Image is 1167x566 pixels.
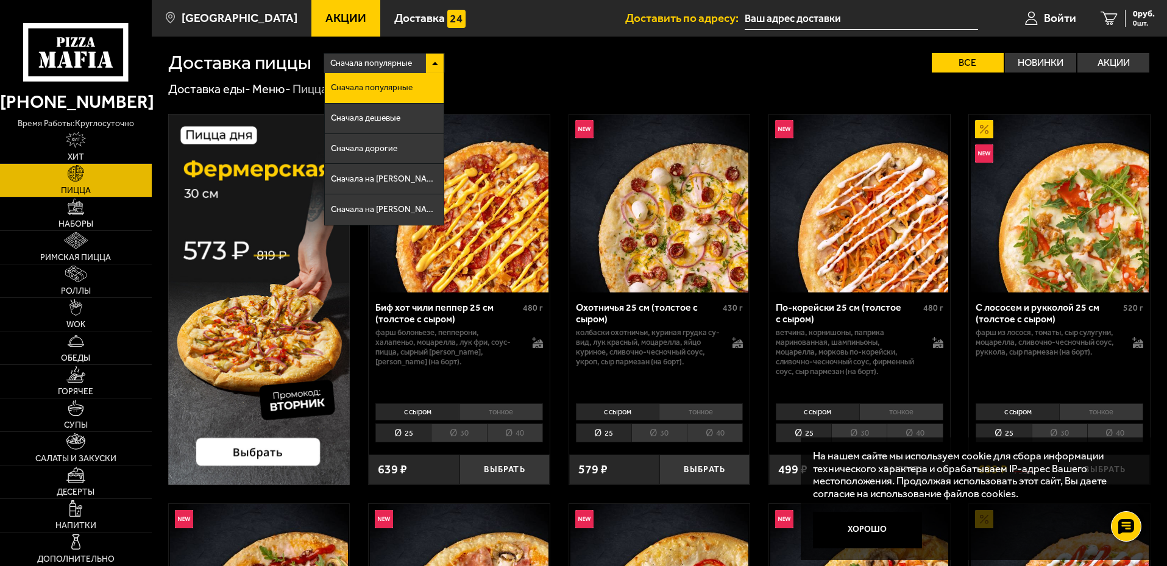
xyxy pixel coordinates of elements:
span: Пицца [61,186,91,195]
span: Сначала дешевые [331,114,400,122]
span: 480 г [523,303,543,313]
span: Сначала популярные [331,83,413,92]
span: Напитки [55,522,96,530]
li: 40 [887,423,943,442]
span: 480 г [923,303,943,313]
li: с сыром [776,403,859,420]
a: НовинкаОхотничья 25 см (толстое с сыром) [569,115,750,292]
p: колбаски охотничьи, куриная грудка су-вид, лук красный, моцарелла, яйцо куриное, сливочно-чесночн... [576,328,720,367]
img: По-корейски 25 см (толстое с сыром) [770,115,948,292]
span: Сначала на [PERSON_NAME] [331,175,438,183]
span: Салаты и закуски [35,455,116,463]
li: 30 [1032,423,1087,442]
li: тонкое [859,403,943,420]
label: Все [932,53,1004,73]
span: 639 ₽ [378,464,407,476]
img: Новинка [375,510,393,528]
span: Обеды [61,354,90,363]
img: 15daf4d41897b9f0e9f617042186c801.svg [447,10,466,28]
div: Пицца [293,82,327,97]
p: фарш болоньезе, пепперони, халапеньо, моцарелла, лук фри, соус-пицца, сырный [PERSON_NAME], [PERS... [375,328,520,367]
span: Десерты [57,488,94,497]
img: Новинка [975,144,993,163]
img: С лососем и рукколой 25 см (толстое с сыром) [971,115,1149,292]
li: 25 [976,423,1031,442]
span: Дополнительно [37,555,115,564]
span: Наборы [59,220,93,228]
span: Доставить по адресу: [625,12,745,24]
span: [GEOGRAPHIC_DATA] [182,12,297,24]
li: с сыром [576,403,659,420]
li: 25 [375,423,431,442]
li: с сыром [375,403,459,420]
input: Ваш адрес доставки [745,7,978,30]
p: ветчина, корнишоны, паприка маринованная, шампиньоны, моцарелла, морковь по-корейски, сливочно-че... [776,328,920,377]
label: Акции [1077,53,1149,73]
li: 30 [831,423,887,442]
li: тонкое [1059,403,1143,420]
span: 499 ₽ [778,464,807,476]
li: 40 [487,423,543,442]
h1: Доставка пиццы [168,53,311,73]
span: Римская пицца [40,253,111,262]
img: Новинка [175,510,193,528]
span: 0 шт. [1133,19,1155,27]
a: Меню- [252,82,291,96]
span: 579 ₽ [578,464,608,476]
div: Биф хот чили пеппер 25 см (толстое с сыром) [375,302,520,325]
a: АкционныйНовинкаС лососем и рукколой 25 см (толстое с сыром) [969,115,1150,292]
div: С лососем и рукколой 25 см (толстое с сыром) [976,302,1120,325]
button: Выбрать [459,455,550,484]
li: 40 [1087,423,1143,442]
label: Новинки [1005,53,1077,73]
li: 30 [431,423,486,442]
img: Биф хот чили пеппер 25 см (толстое с сыром) [370,115,548,292]
div: По-корейски 25 см (толстое с сыром) [776,302,920,325]
span: Горячее [58,387,93,396]
img: Новинка [775,510,793,528]
span: Сначала популярные [330,52,412,75]
span: Сначала дорогие [331,144,397,153]
p: фарш из лосося, томаты, сыр сулугуни, моцарелла, сливочно-чесночный соус, руккола, сыр пармезан (... [976,328,1120,357]
span: Доставка [394,12,445,24]
button: Хорошо [813,512,923,548]
span: Войти [1044,12,1076,24]
p: На нашем сайте мы используем cookie для сбора информации технического характера и обрабатываем IP... [813,450,1132,500]
span: 520 г [1123,303,1143,313]
li: 25 [576,423,631,442]
li: с сыром [976,403,1059,420]
li: 25 [776,423,831,442]
span: Акции [325,12,366,24]
span: Роллы [61,287,91,295]
img: Акционный [975,120,993,138]
span: Сначала на [PERSON_NAME] [331,205,438,214]
span: Супы [64,421,88,430]
img: Новинка [575,510,594,528]
li: тонкое [459,403,543,420]
li: 30 [631,423,687,442]
a: Доставка еды- [168,82,250,96]
button: Выбрать [659,455,750,484]
span: 0 руб. [1133,10,1155,18]
div: Охотничья 25 см (толстое с сыром) [576,302,720,325]
span: Хит [68,153,84,161]
li: 40 [687,423,743,442]
img: Новинка [775,120,793,138]
img: Новинка [575,120,594,138]
span: WOK [66,320,85,329]
span: 430 г [723,303,743,313]
li: тонкое [659,403,743,420]
img: Охотничья 25 см (толстое с сыром) [570,115,748,292]
a: НовинкаПо-корейски 25 см (толстое с сыром) [769,115,950,292]
a: НовинкаБиф хот чили пеппер 25 см (толстое с сыром) [369,115,550,292]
